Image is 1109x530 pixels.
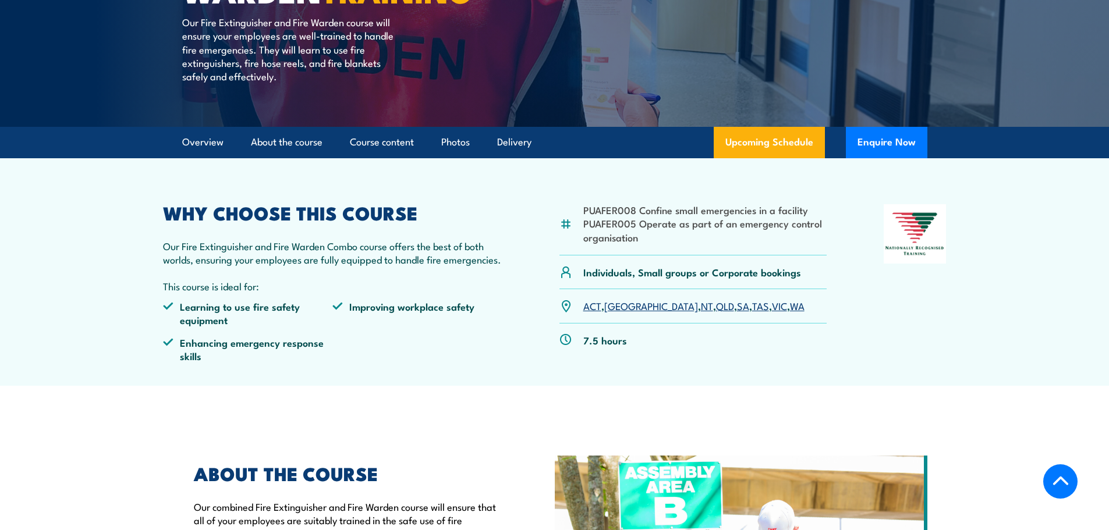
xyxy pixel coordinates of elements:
li: Enhancing emergency response skills [163,336,333,363]
a: ACT [583,298,601,312]
li: PUAFER005 Operate as part of an emergency control organisation [583,216,827,244]
a: VIC [772,298,787,312]
a: QLD [716,298,734,312]
a: SA [737,298,749,312]
a: Course content [350,127,414,158]
a: [GEOGRAPHIC_DATA] [604,298,698,312]
a: NT [701,298,713,312]
img: Nationally Recognised Training logo. [884,204,947,264]
p: Our Fire Extinguisher and Fire Warden course will ensure your employees are well-trained to handl... [182,15,395,83]
p: , , , , , , , [583,299,805,312]
h2: WHY CHOOSE THIS COURSE [163,204,503,220]
p: Our Fire Extinguisher and Fire Warden Combo course offers the best of both worlds, ensuring your ... [163,239,503,266]
a: TAS [752,298,769,312]
a: WA [790,298,805,312]
a: About the course [251,127,323,158]
a: Overview [182,127,224,158]
li: Learning to use fire safety equipment [163,300,333,327]
h2: ABOUT THE COURSE [194,465,501,481]
li: Improving workplace safety [332,300,502,327]
p: 7.5 hours [583,333,627,347]
a: Photos [441,127,470,158]
p: Individuals, Small groups or Corporate bookings [583,265,801,279]
button: Enquire Now [846,127,927,158]
li: PUAFER008 Confine small emergencies in a facility [583,203,827,216]
a: Delivery [497,127,532,158]
p: This course is ideal for: [163,279,503,293]
a: Upcoming Schedule [714,127,825,158]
